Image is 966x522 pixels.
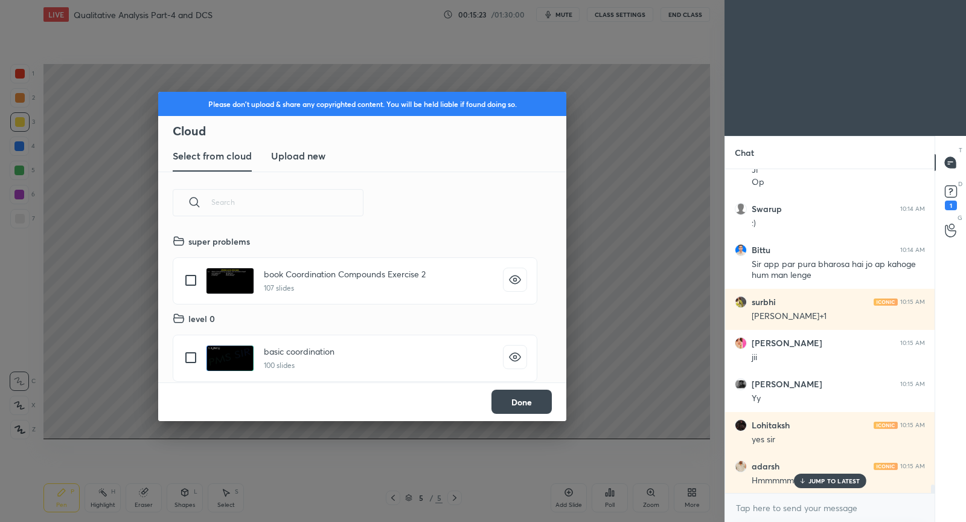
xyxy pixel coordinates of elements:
h5: 107 slides [264,283,426,294]
p: D [958,179,962,188]
div: 10:14 AM [900,246,925,254]
img: 3c9b7afd308b43668f923b6dad86116d.jpg [735,244,747,256]
p: G [958,213,962,222]
h4: book Coordination Compounds Exercise 2 [264,268,426,280]
input: Search [211,176,363,228]
img: aafd1ae350364ff1aa07806593a80b48.jpg [735,419,747,431]
img: 76c404eda2814f758ca6c6882694db3f.jpg [735,460,747,472]
img: default.png [735,203,747,215]
div: Hmmmmm [752,475,925,487]
div: Ji [752,164,925,176]
div: yes sir [752,434,925,446]
div: 10:15 AM [900,298,925,306]
p: JUMP TO LATEST [808,477,860,485]
img: 5d177d4d385042bd9dd0e18a1f053975.jpg [735,337,747,349]
div: grid [158,230,552,382]
h6: Bittu [752,245,770,256]
div: 10:15 AM [900,381,925,388]
h6: adarsh [752,461,779,472]
p: T [959,146,962,155]
h5: 100 slides [264,360,334,371]
div: grid [725,169,935,494]
h6: Lohitaksh [752,420,790,431]
div: Please don't upload & share any copyrighted content. You will be held liable if found doing so. [158,92,566,116]
div: 10:15 AM [900,463,925,470]
div: :) [752,217,925,230]
div: Op [752,176,925,188]
h2: Cloud [173,123,566,139]
img: 1619416562A2T6ZV.pdf [206,268,254,294]
div: 10:14 AM [900,205,925,213]
div: [PERSON_NAME]+1 [752,311,925,323]
h4: basic coordination [264,345,334,358]
p: Chat [725,137,764,169]
img: 1619864015QX1AYD.pdf [206,345,254,372]
h3: Select from cloud [173,149,252,163]
div: 10:15 AM [900,340,925,347]
img: f317d2772ad54262b091caa39a112f56.jpg [735,296,747,308]
div: 1 [945,201,957,210]
div: Sir app par pura bharosa hai jo ap kahoge hum man lenge [752,259,925,282]
img: fb7c6a74aed3460e9d8de1c4988a4d9b.jpg [735,378,747,390]
h6: [PERSON_NAME] [752,379,822,390]
h6: Swarup [752,204,782,214]
img: iconic-light.a09c19a4.png [874,422,898,429]
h6: surbhi [752,297,776,308]
div: jii [752,352,925,364]
img: iconic-light.a09c19a4.png [874,298,898,306]
h6: [PERSON_NAME] [752,338,822,349]
div: 10:15 AM [900,422,925,429]
h3: Upload new [271,149,325,163]
img: iconic-light.a09c19a4.png [874,463,898,470]
button: Done [491,390,552,414]
div: Yy [752,393,925,405]
h4: level 0 [188,312,215,325]
h4: super problems [188,235,250,248]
